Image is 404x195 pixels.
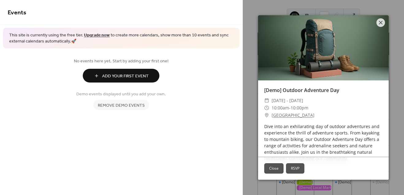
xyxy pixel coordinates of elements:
span: Add Your First Event [102,73,149,79]
span: - [289,105,291,111]
a: Upgrade now [84,31,110,39]
span: 10:00am [272,105,289,111]
div: Dive into an exhilarating day of outdoor adventures and experience the thrill of adventure sports... [258,123,389,162]
span: Demo events displayed until you add your own. [76,91,166,97]
div: ​ [264,112,269,119]
span: Remove demo events [98,102,145,109]
a: [GEOGRAPHIC_DATA] [272,112,314,119]
button: RSVP [286,163,304,174]
div: [Demo] Outdoor Adventure Day [258,86,389,94]
span: [DATE] - [DATE] [272,97,303,104]
button: Close [264,163,284,174]
button: Remove demo events [93,100,149,110]
div: ​ [264,104,269,112]
div: ​ [264,97,269,104]
a: Add Your First Event [8,69,235,83]
span: No events here yet. Start by adding your first one! [8,58,235,64]
span: 10:00pm [291,105,308,111]
button: Add Your First Event [83,69,159,83]
span: This site is currently using the free tier. to create more calendars, show more than 10 events an... [9,32,233,44]
span: Events [8,7,26,19]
